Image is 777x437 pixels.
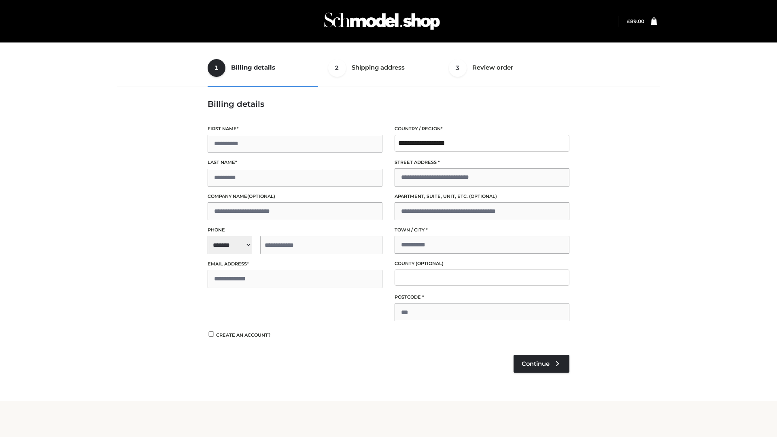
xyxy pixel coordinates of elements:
[208,331,215,337] input: Create an account?
[514,355,569,373] a: Continue
[208,159,382,166] label: Last name
[321,5,443,37] img: Schmodel Admin 964
[208,193,382,200] label: Company name
[395,125,569,133] label: Country / Region
[208,260,382,268] label: Email address
[469,193,497,199] span: (optional)
[216,332,271,338] span: Create an account?
[627,18,630,24] span: £
[247,193,275,199] span: (optional)
[208,99,569,109] h3: Billing details
[208,226,382,234] label: Phone
[208,125,382,133] label: First name
[627,18,644,24] a: £89.00
[395,260,569,267] label: County
[416,261,444,266] span: (optional)
[395,193,569,200] label: Apartment, suite, unit, etc.
[395,159,569,166] label: Street address
[395,226,569,234] label: Town / City
[522,360,550,367] span: Continue
[627,18,644,24] bdi: 89.00
[395,293,569,301] label: Postcode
